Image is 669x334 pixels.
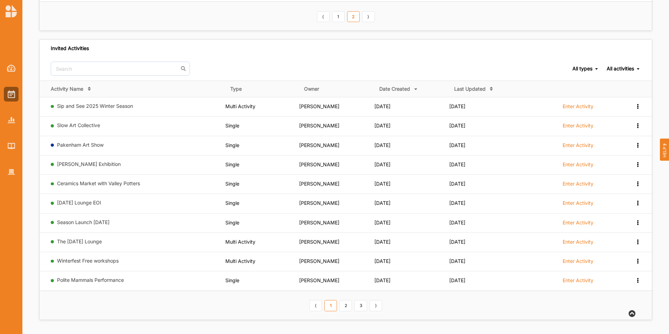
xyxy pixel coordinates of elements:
[299,258,339,264] span: [PERSON_NAME]
[57,219,110,225] a: Season Launch [DATE]
[563,258,593,268] a: Enter Activity
[563,220,593,226] label: Enter Activity
[225,258,255,264] span: Multi Activity
[225,161,239,167] span: Single
[449,239,465,245] span: [DATE]
[51,62,190,76] input: Search
[57,103,133,109] a: Sip and See 2025 Winter Season
[339,300,352,311] a: 2
[563,200,593,210] a: Enter Activity
[225,103,255,109] span: Multi Activity
[4,165,19,179] a: Organisation
[374,103,390,109] span: [DATE]
[374,220,390,225] span: [DATE]
[374,239,390,245] span: [DATE]
[449,123,465,128] span: [DATE]
[299,181,339,187] span: [PERSON_NAME]
[563,142,593,152] a: Enter Activity
[449,142,465,148] span: [DATE]
[225,239,255,245] span: Multi Activity
[347,11,360,22] a: 2
[607,65,634,72] div: All activities
[572,65,592,72] div: All types
[51,86,83,92] div: Activity Name
[449,200,465,206] span: [DATE]
[225,220,239,225] span: Single
[4,87,19,102] a: Activities
[563,161,593,172] a: Enter Activity
[225,277,239,283] span: Single
[299,220,339,225] span: [PERSON_NAME]
[225,200,239,206] span: Single
[449,103,465,109] span: [DATE]
[454,86,486,92] div: Last Updated
[299,200,339,206] span: [PERSON_NAME]
[57,180,140,186] a: Ceramics Market with Valley Potters
[449,258,465,264] span: [DATE]
[225,123,239,128] span: Single
[57,277,124,283] a: Polite Mammals Performance
[332,11,345,22] a: 1
[563,258,593,264] label: Enter Activity
[374,142,390,148] span: [DATE]
[563,142,593,148] label: Enter Activity
[6,5,17,18] img: logo
[374,161,390,167] span: [DATE]
[57,161,121,167] a: [PERSON_NAME] Exhibition
[563,181,593,187] label: Enter Activity
[7,65,16,72] img: Dashboard
[369,300,382,311] a: Next item
[57,200,101,206] a: [DATE] Lounge EOI
[563,161,593,168] label: Enter Activity
[8,143,15,149] img: Library
[374,123,390,128] span: [DATE]
[8,169,15,175] img: Organisation
[563,200,593,206] label: Enter Activity
[225,181,239,187] span: Single
[354,300,367,311] a: 3
[563,277,593,287] a: Enter Activity
[4,139,19,153] a: Library
[563,103,593,113] a: Enter Activity
[4,61,19,76] a: Dashboard
[374,258,390,264] span: [DATE]
[563,239,593,245] label: Enter Activity
[4,113,19,127] a: Reports
[51,45,89,51] div: Invited Activities
[379,86,410,92] div: Date Created
[8,90,15,98] img: Activities
[225,142,239,148] span: Single
[8,117,15,123] img: Reports
[374,200,390,206] span: [DATE]
[308,299,383,311] div: Pagination Navigation
[449,220,465,225] span: [DATE]
[563,103,593,110] label: Enter Activity
[299,142,339,148] span: [PERSON_NAME]
[563,122,593,133] a: Enter Activity
[299,103,339,109] span: [PERSON_NAME]
[563,123,593,129] label: Enter Activity
[449,161,465,167] span: [DATE]
[324,300,337,311] a: 1
[57,238,102,244] a: The [DATE] Lounge
[299,239,339,245] span: [PERSON_NAME]
[449,277,465,283] span: [DATE]
[374,181,390,187] span: [DATE]
[57,258,119,264] a: Winterfest Free workshops
[317,11,330,22] a: Previous item
[299,161,339,167] span: [PERSON_NAME]
[309,300,322,311] a: Previous item
[563,180,593,191] a: Enter Activity
[57,122,100,128] a: Slow Art Collective
[316,10,376,22] div: Pagination Navigation
[299,277,339,283] span: [PERSON_NAME]
[563,277,593,284] label: Enter Activity
[225,81,300,97] th: Type
[563,238,593,249] a: Enter Activity
[299,123,339,128] span: [PERSON_NAME]
[374,277,390,283] span: [DATE]
[57,142,104,148] a: Pakenham Art Show
[563,219,593,230] a: Enter Activity
[362,11,375,22] a: Next item
[449,181,465,187] span: [DATE]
